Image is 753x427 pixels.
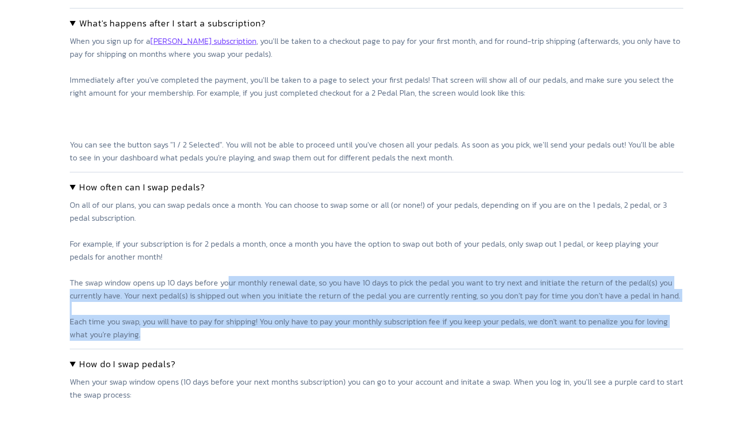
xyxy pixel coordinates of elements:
[70,16,683,30] summary: What's happens after I start a subscription?
[70,357,683,371] summary: How do I swap pedals?
[70,198,683,341] p: On all of our plans, you can swap pedals once a month. You can choose to swap some or all (or non...
[70,180,683,194] summary: How often can I swap pedals?
[150,35,256,47] a: [PERSON_NAME] subscription
[70,139,675,163] resizableimage: You can see the button says "1 / 2 Selected". You will not be able to proceed until you've chosen...
[70,34,683,164] p: When you sign up for a , you'll be taken to a checkout page to pay for your first month, and for ...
